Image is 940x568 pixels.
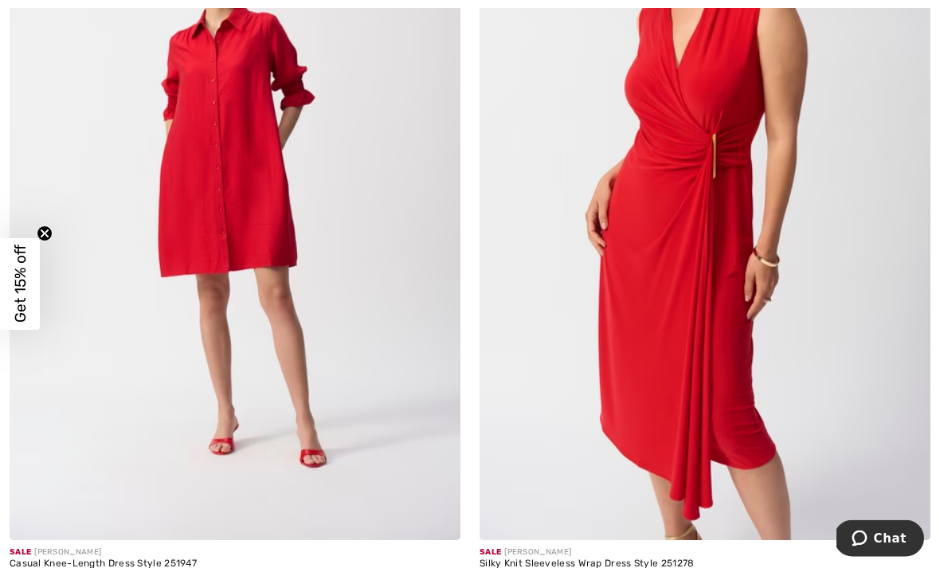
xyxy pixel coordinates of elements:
div: [PERSON_NAME] [10,547,460,559]
div: [PERSON_NAME] [480,547,930,559]
iframe: Opens a widget where you can chat to one of our agents [836,520,924,560]
span: Get 15% off [11,245,29,323]
span: Sale [480,548,501,558]
span: Sale [10,548,31,558]
button: Close teaser [37,225,53,241]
